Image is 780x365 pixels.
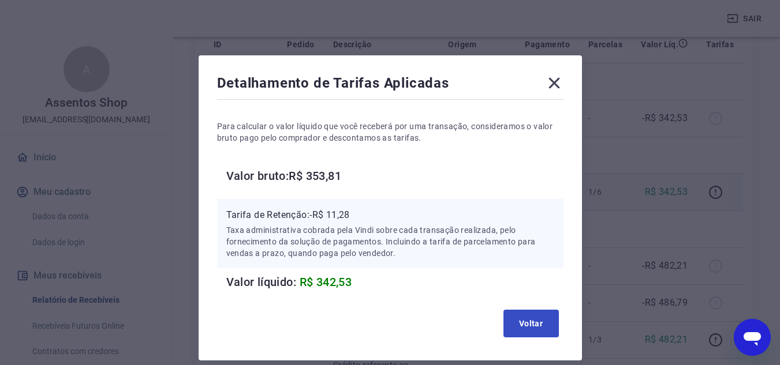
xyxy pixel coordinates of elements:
button: Voltar [503,310,559,337]
span: R$ 342,53 [300,275,352,289]
iframe: Botão para abrir a janela de mensagens [734,319,771,356]
p: Tarifa de Retenção: -R$ 11,28 [226,208,554,222]
h6: Valor bruto: R$ 353,81 [226,167,563,185]
p: Taxa administrativa cobrada pela Vindi sobre cada transação realizada, pelo fornecimento da soluç... [226,224,554,259]
h6: Valor líquido: [226,273,563,291]
p: Para calcular o valor líquido que você receberá por uma transação, consideramos o valor bruto pag... [217,121,563,144]
div: Detalhamento de Tarifas Aplicadas [217,74,563,97]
